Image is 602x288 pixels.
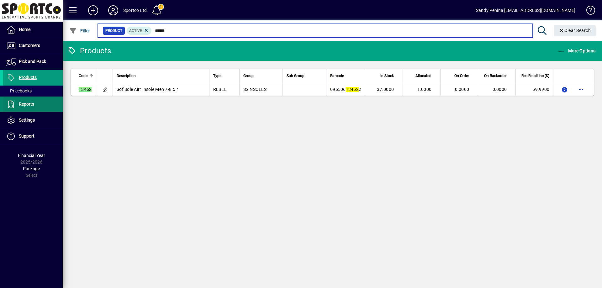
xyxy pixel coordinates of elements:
span: 1.0000 [417,87,432,92]
span: 0.0000 [455,87,469,92]
span: Financial Year [18,153,45,158]
div: In Stock [369,72,399,79]
span: Clear Search [559,28,591,33]
div: Sportco Ltd [123,5,147,15]
span: Home [19,27,30,32]
span: 096506 2 [330,87,361,92]
div: On Backorder [482,72,512,79]
div: Sub Group [287,72,322,79]
span: Product [105,28,122,34]
span: 0.0000 [493,87,507,92]
div: Type [213,72,235,79]
a: Home [3,22,63,38]
button: Filter [68,25,92,36]
span: Customers [19,43,40,48]
span: Type [213,72,221,79]
span: Pick and Pack [19,59,46,64]
a: Pricebooks [3,86,63,96]
div: Group [243,72,279,79]
div: Products [67,46,111,56]
div: Sandy Penina [EMAIL_ADDRESS][DOMAIN_NAME] [476,5,575,15]
a: Pick and Pack [3,54,63,70]
div: Barcode [330,72,361,79]
span: Rec Retail Inc ($) [521,72,549,79]
button: More Options [556,45,597,56]
a: Support [3,128,63,144]
span: Package [23,166,40,171]
span: 37.0000 [377,87,394,92]
span: Reports [19,102,34,107]
a: Reports [3,97,63,112]
span: Settings [19,118,35,123]
button: Profile [103,5,123,16]
span: Pricebooks [6,88,32,93]
div: Description [117,72,205,79]
span: Sof Sole Airr Insole Men 7-8.5 r [117,87,178,92]
span: Description [117,72,136,79]
span: In Stock [380,72,394,79]
td: 59.9900 [515,83,553,96]
span: On Backorder [484,72,507,79]
a: Knowledge Base [582,1,594,22]
span: Sub Group [287,72,304,79]
button: Clear [554,25,596,36]
button: More options [576,84,586,94]
span: Active [129,29,142,33]
span: Filter [69,28,90,33]
span: REBEL [213,87,227,92]
a: Settings [3,113,63,128]
span: SSINSOLES [243,87,267,92]
span: Barcode [330,72,344,79]
em: 13462 [79,87,92,92]
button: Add [83,5,103,16]
em: 13462 [346,87,359,92]
div: On Order [444,72,475,79]
span: Products [19,75,37,80]
span: Allocated [415,72,431,79]
a: Customers [3,38,63,54]
div: Allocated [407,72,437,79]
span: More Options [557,48,596,53]
mat-chip: Activation Status: Active [127,27,152,35]
span: Code [79,72,87,79]
div: Code [79,72,93,79]
span: On Order [454,72,469,79]
span: Group [243,72,254,79]
span: Support [19,134,34,139]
